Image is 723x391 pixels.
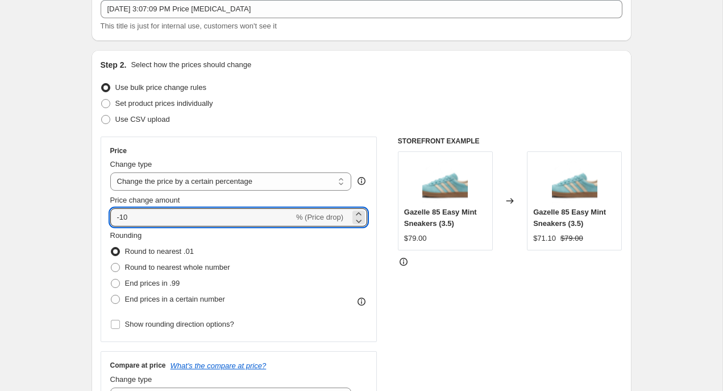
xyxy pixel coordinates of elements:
[422,158,468,203] img: AdidasGazelle85EasyMintCrystalSand_1_87953efd-d287-4975-b404-fc86f8bc23f1_80x.png
[560,233,583,244] strike: $79.00
[110,361,166,370] h3: Compare at price
[356,175,367,187] div: help
[296,213,343,221] span: % (Price drop)
[110,196,180,204] span: Price change amount
[125,263,230,271] span: Round to nearest whole number
[115,99,213,108] span: Set product prices individually
[125,320,234,328] span: Show rounding direction options?
[110,375,152,384] span: Change type
[171,361,267,370] button: What's the compare at price?
[101,59,127,71] h2: Step 2.
[110,231,142,240] span: Rounding
[398,137,622,146] h6: STOREFRONT EXAMPLE
[131,59,251,71] p: Select how the prices should change
[125,279,180,287] span: End prices in .99
[110,208,294,227] input: -15
[404,208,477,228] span: Gazelle 85 Easy Mint Sneakers (3.5)
[115,115,170,124] span: Use CSV upload
[110,160,152,168] span: Change type
[533,233,556,244] div: $71.10
[125,247,194,256] span: Round to nearest .01
[125,295,225,303] span: End prices in a certain number
[404,233,427,244] div: $79.00
[533,208,606,228] span: Gazelle 85 Easy Mint Sneakers (3.5)
[552,158,597,203] img: AdidasGazelle85EasyMintCrystalSand_1_87953efd-d287-4975-b404-fc86f8bc23f1_80x.png
[110,146,127,155] h3: Price
[101,22,277,30] span: This title is just for internal use, customers won't see it
[115,83,206,92] span: Use bulk price change rules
